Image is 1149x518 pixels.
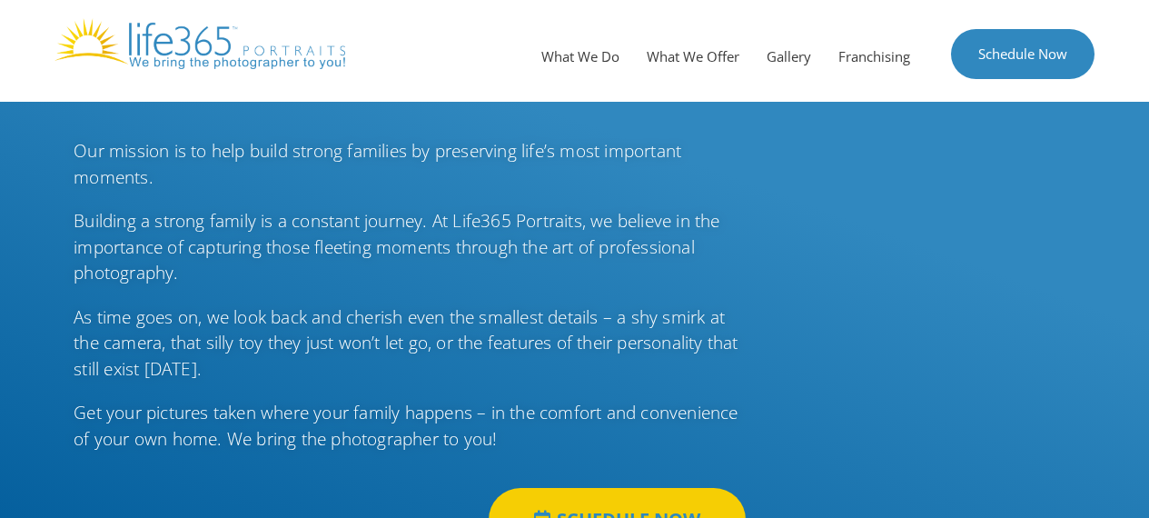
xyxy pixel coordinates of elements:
[74,209,719,284] span: Building a strong family is a constant journey. At Life365 Portraits, we believe in the importanc...
[528,29,633,84] a: What We Do
[825,29,924,84] a: Franchising
[633,29,753,84] a: What We Offer
[74,305,738,381] span: As time goes on, we look back and cherish even the smallest details – a shy smirk at the camera, ...
[74,401,738,451] span: Get your pictures taken where your family happens – in the comfort and convenience of your own ho...
[74,139,681,189] span: Our mission is to help build strong families by preserving life’s most important moments.
[753,29,825,84] a: Gallery
[951,29,1095,79] a: Schedule Now
[54,18,345,69] img: Life365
